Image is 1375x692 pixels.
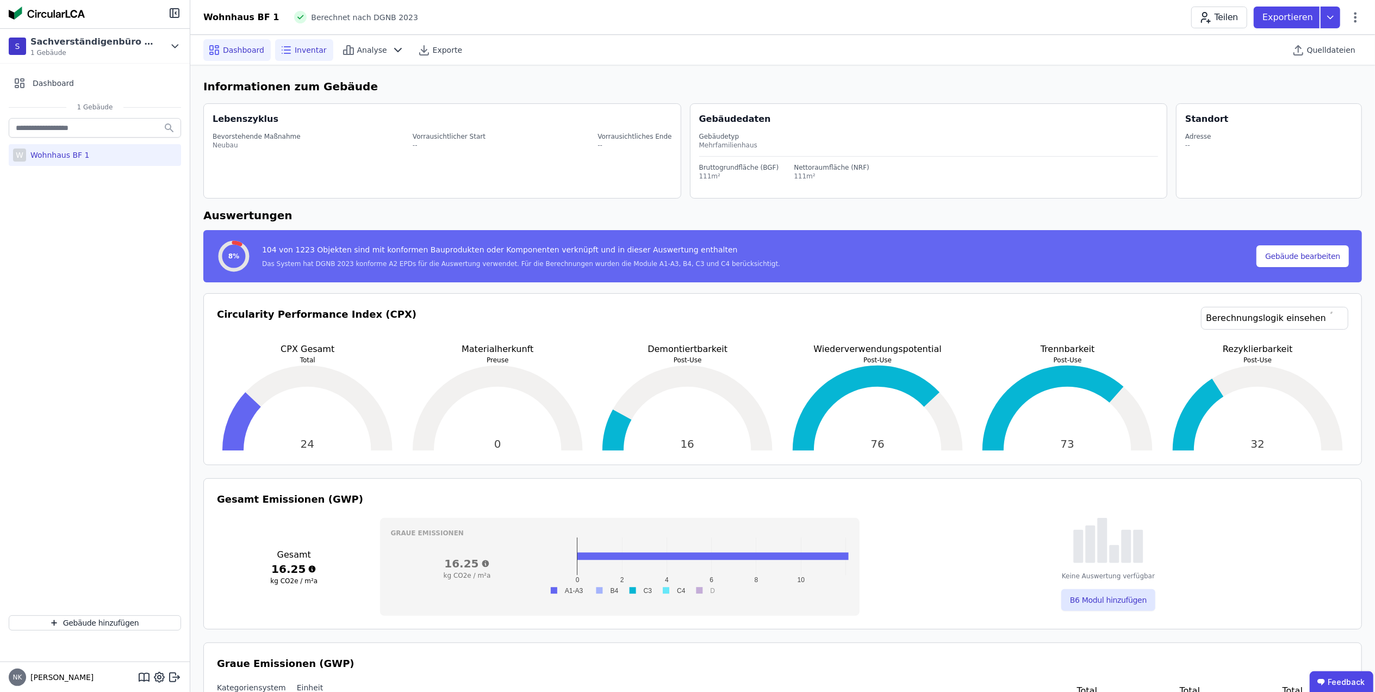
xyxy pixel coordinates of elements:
[30,48,155,57] span: 1 Gebäude
[699,163,779,172] div: Bruttogrundfläche (BGF)
[9,615,181,631] button: Gebäude hinzufügen
[228,252,239,261] span: 8%
[13,149,26,162] div: W
[217,577,371,585] h3: kg CO2e / m²a
[1185,113,1228,126] div: Standort
[1185,132,1211,141] div: Adresse
[1073,518,1143,563] img: empty-state
[794,163,869,172] div: Nettoraumfläche (NRF)
[1062,572,1155,580] div: Keine Auswertung verfügbar
[217,492,1348,507] h3: Gesamt Emissionen (GWP)
[217,548,371,561] h3: Gesamt
[977,343,1159,356] p: Trennbarkeit
[30,35,155,48] div: Sachverständigenbüro [PERSON_NAME]
[1167,356,1349,364] p: Post-Use
[794,172,869,181] div: 111m²
[1262,11,1315,24] p: Exportieren
[33,78,74,89] span: Dashboard
[295,45,327,55] span: Inventar
[26,672,94,683] span: [PERSON_NAME]
[1191,7,1247,28] button: Teilen
[391,556,544,571] h3: 16.25
[1256,245,1349,267] button: Gebäude bearbeiten
[699,132,1159,141] div: Gebäudetyp
[262,259,780,268] div: Das System hat DGNB 2023 konforme A2 EPDs für die Auswertung verwendet. Für die Berechnungen wurd...
[203,78,1362,95] h6: Informationen zum Gebäude
[699,141,1159,150] div: Mehrfamilienhaus
[217,307,416,343] h3: Circularity Performance Index (CPX)
[977,356,1159,364] p: Post-Use
[217,656,1348,671] h3: Graue Emissionen (GWP)
[413,132,486,141] div: Vorrausichtlicher Start
[213,141,301,150] div: Neubau
[203,207,1362,224] h6: Auswertungen
[597,356,779,364] p: Post-Use
[66,103,124,112] span: 1 Gebäude
[9,38,26,55] div: S
[433,45,462,55] span: Exporte
[217,343,399,356] p: CPX Gesamt
[597,343,779,356] p: Demontiertbarkeit
[217,561,371,577] h3: 16.25
[391,529,849,537] h3: Graue Emissionen
[213,132,301,141] div: Bevorstehende Maßnahme
[1201,307,1348,330] a: Berechnungslogik einsehen
[391,571,544,580] h3: kg CO2e / m²a
[787,343,969,356] p: Wiederverwendungspotential
[262,244,780,259] div: 104 von 1223 Objekten sind mit konformen Bauprodukten oder Komponenten verknüpft und in dieser Au...
[598,132,671,141] div: Vorrausichtliches Ende
[787,356,969,364] p: Post-Use
[203,11,279,24] div: Wohnhaus BF 1
[213,113,278,126] div: Lebenszyklus
[413,141,486,150] div: --
[1307,45,1355,55] span: Quelldateien
[357,45,387,55] span: Analyse
[223,45,264,55] span: Dashboard
[699,113,1167,126] div: Gebäudedaten
[13,674,22,681] span: NK
[311,12,418,23] span: Berechnet nach DGNB 2023
[407,343,589,356] p: Materialherkunft
[1167,343,1349,356] p: Rezyklierbarkeit
[9,7,85,20] img: Concular
[1061,589,1155,611] button: B6 Modul hinzufügen
[598,141,671,150] div: --
[407,356,589,364] p: Preuse
[1185,141,1211,150] div: --
[26,150,89,160] div: Wohnhaus BF 1
[217,356,399,364] p: Total
[699,172,779,181] div: 111m²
